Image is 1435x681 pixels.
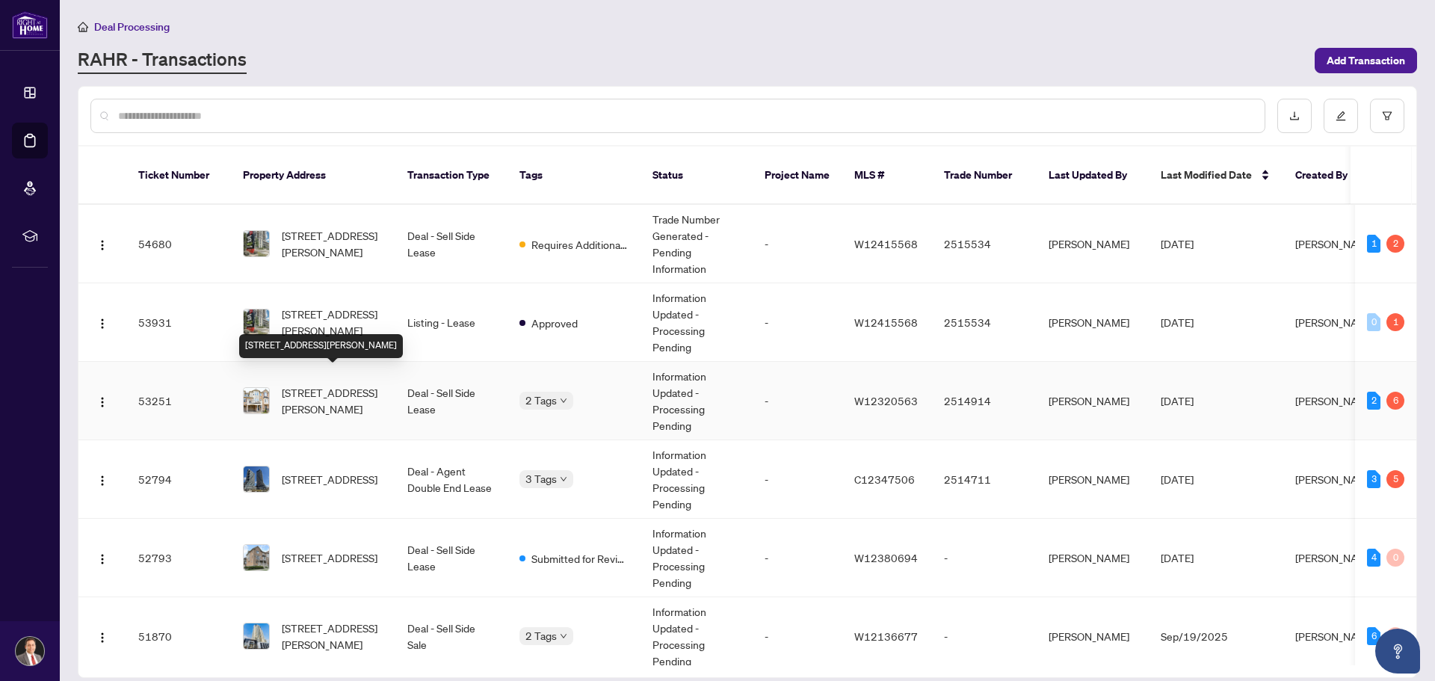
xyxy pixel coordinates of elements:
td: 2515534 [932,283,1037,362]
td: 2514711 [932,440,1037,519]
td: [PERSON_NAME] [1037,362,1149,440]
th: Status [641,147,753,205]
td: - [932,519,1037,597]
td: Listing - Lease [395,283,507,362]
img: Logo [96,553,108,565]
span: Submitted for Review [531,550,629,567]
div: 2 [1386,235,1404,253]
img: Logo [96,318,108,330]
span: W12380694 [854,551,918,564]
button: Logo [90,546,114,570]
span: [STREET_ADDRESS] [282,471,377,487]
td: Information Updated - Processing Pending [641,362,753,440]
span: [STREET_ADDRESS] [282,549,377,566]
img: thumbnail-img [244,466,269,492]
td: [PERSON_NAME] [1037,283,1149,362]
span: download [1289,111,1300,121]
td: 52793 [126,519,231,597]
th: Ticket Number [126,147,231,205]
button: Logo [90,467,114,491]
span: [DATE] [1161,551,1194,564]
img: thumbnail-img [244,231,269,256]
td: Trade Number Generated - Pending Information [641,205,753,283]
span: W12136677 [854,629,918,643]
span: down [560,632,567,640]
td: Information Updated - Processing Pending [641,597,753,676]
span: W12415568 [854,315,918,329]
td: 51870 [126,597,231,676]
span: [PERSON_NAME] [1295,472,1376,486]
td: Deal - Agent Double End Lease [395,440,507,519]
span: [PERSON_NAME] [1295,551,1376,564]
span: down [560,475,567,483]
a: RAHR - Transactions [78,47,247,74]
div: 0 [1386,549,1404,567]
span: [PERSON_NAME] [1295,315,1376,329]
td: - [753,519,842,597]
div: 6 [1367,627,1380,645]
span: [DATE] [1161,472,1194,486]
span: Add Transaction [1327,49,1405,73]
span: [PERSON_NAME] [1295,629,1376,643]
span: Requires Additional Docs [531,236,629,253]
img: thumbnail-img [244,388,269,413]
span: W12320563 [854,394,918,407]
td: Information Updated - Processing Pending [641,519,753,597]
th: Trade Number [932,147,1037,205]
span: [DATE] [1161,237,1194,250]
button: edit [1324,99,1358,133]
button: filter [1370,99,1404,133]
button: Add Transaction [1315,48,1417,73]
td: - [753,205,842,283]
td: Deal - Sell Side Lease [395,362,507,440]
button: download [1277,99,1312,133]
span: Last Modified Date [1161,167,1252,183]
th: Last Modified Date [1149,147,1283,205]
td: 53931 [126,283,231,362]
div: 3 [1367,470,1380,488]
span: [PERSON_NAME] [1295,237,1376,250]
img: logo [12,11,48,39]
th: Property Address [231,147,395,205]
span: Sep/19/2025 [1161,629,1228,643]
span: Approved [531,315,578,331]
th: Transaction Type [395,147,507,205]
span: [PERSON_NAME] [1295,394,1376,407]
div: 2 [1367,392,1380,410]
span: [DATE] [1161,315,1194,329]
div: 5 [1386,470,1404,488]
img: thumbnail-img [244,545,269,570]
img: thumbnail-img [244,623,269,649]
span: 2 Tags [525,392,557,409]
span: C12347506 [854,472,915,486]
td: - [753,283,842,362]
td: [PERSON_NAME] [1037,205,1149,283]
td: Information Updated - Processing Pending [641,440,753,519]
div: [STREET_ADDRESS][PERSON_NAME] [239,334,403,358]
td: 53251 [126,362,231,440]
span: [STREET_ADDRESS][PERSON_NAME] [282,227,383,260]
td: 2515534 [932,205,1037,283]
span: filter [1382,111,1392,121]
div: 0 [1386,627,1404,645]
img: thumbnail-img [244,309,269,335]
span: home [78,22,88,32]
td: - [753,440,842,519]
img: Logo [96,239,108,251]
td: Information Updated - Processing Pending [641,283,753,362]
span: [STREET_ADDRESS][PERSON_NAME] [282,620,383,653]
div: 4 [1367,549,1380,567]
span: 2 Tags [525,627,557,644]
th: Tags [507,147,641,205]
span: [STREET_ADDRESS][PERSON_NAME] [282,306,383,339]
td: - [753,362,842,440]
div: 6 [1386,392,1404,410]
img: Logo [96,396,108,408]
div: 1 [1367,235,1380,253]
td: - [932,597,1037,676]
div: 1 [1386,313,1404,331]
td: 52794 [126,440,231,519]
td: Deal - Sell Side Sale [395,597,507,676]
td: [PERSON_NAME] [1037,519,1149,597]
div: 0 [1367,313,1380,331]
